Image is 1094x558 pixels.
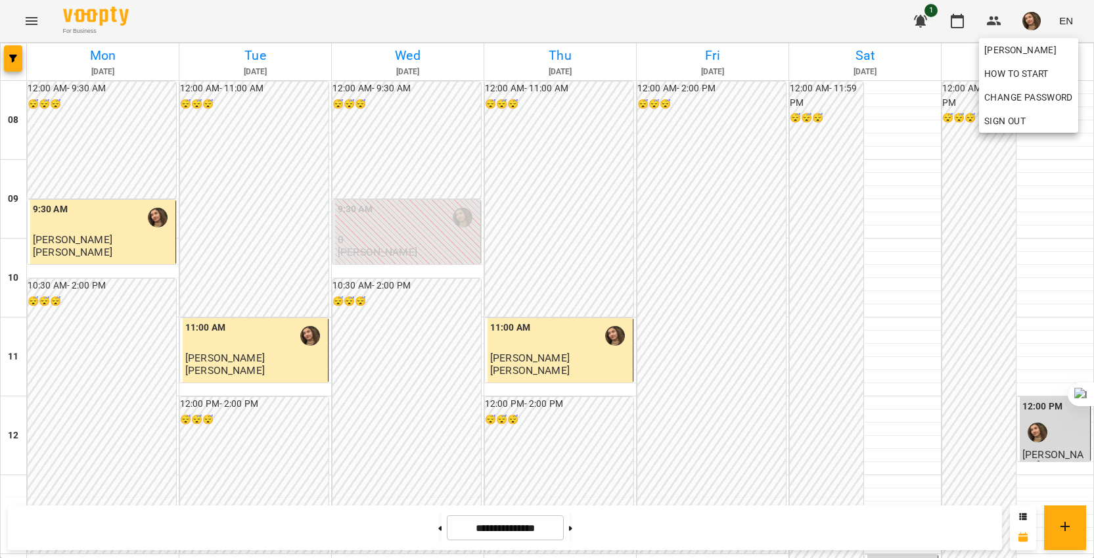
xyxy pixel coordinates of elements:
[979,85,1078,109] a: Change Password
[984,89,1073,105] span: Change Password
[984,113,1026,129] span: Sign Out
[979,109,1078,133] button: Sign Out
[984,66,1049,81] span: How to start
[984,42,1073,58] span: [PERSON_NAME]
[979,62,1054,85] a: How to start
[979,38,1078,62] a: [PERSON_NAME]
